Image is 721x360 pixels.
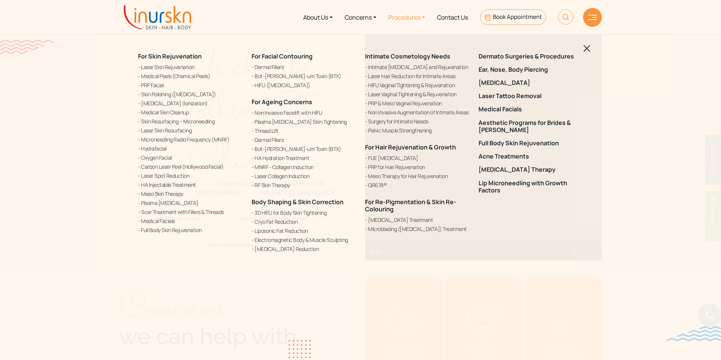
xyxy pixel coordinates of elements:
a: Intimate Cosmetology Needs [365,52,450,60]
a: Microblading ([MEDICAL_DATA]) Treatment [365,225,469,233]
a: PRP Facial [138,81,242,89]
a: Ear, Nose, Body Piercing [479,66,583,73]
a: For Ageing Concerns [252,98,312,106]
a: Carbon Laser Peel (Hollywood Facial) [138,163,242,171]
a: Thread Lift [252,127,356,135]
a: Meso Skin Therapy [138,190,242,198]
a: Full Body Skin Rejuvenation [138,226,242,234]
a: Surgery for Intimate Needs [365,117,469,125]
img: HeaderSearch [558,9,573,25]
a: Full Body Skin Rejuvenation [479,140,583,147]
a: Liposonic Fat Reduction [252,227,356,235]
a: Laser Skin Resurfacing [138,126,242,134]
a: About Us [297,3,339,31]
a: Dermato Surgeries & Procedures [479,53,583,60]
a: Non Invasive Augmentation of Intimate Areas [365,108,469,116]
a: Procedures [382,3,431,31]
a: Acne Treatments [479,153,583,160]
a: Medical Facials [479,106,583,113]
a: RF Skin Therapy [252,181,356,189]
a: [MEDICAL_DATA] Treatment [365,216,469,224]
a: Microneedling Radio Frequency (MNRF) [138,135,242,143]
a: Medical Skin Cleanup [138,108,242,116]
a: PRP for Hair Rejuvenation [365,163,469,171]
a: 3D HIFU for Body Skin Tightening [252,209,356,217]
a: Intimate [MEDICAL_DATA] and Rejuvenation [365,63,469,71]
a: For Skin Rejuvenation [138,52,202,60]
a: Cryo Fat Reduction [252,218,356,226]
a: [MEDICAL_DATA] Reduction [252,245,356,253]
img: blackclosed [583,45,591,52]
a: [MEDICAL_DATA] [479,79,583,86]
a: Bot-[PERSON_NAME]-um Toxin (BTX) [252,72,356,80]
a: For Hair Rejuvenation & Growth [365,143,456,151]
a: HIFU Vaginal Tightening & Rejuvenation [365,81,469,89]
img: bluewave [667,326,721,341]
a: Lip Microneedling with Growth Factors [479,180,583,194]
a: HIFU ([MEDICAL_DATA]) [252,81,356,89]
a: Body Shaping & Skin Correction [252,198,344,206]
a: For Re-Pigmentation & Skin Re-Colouring [365,198,456,213]
a: Non Invasive Facelift with HIFU [252,109,356,117]
a: Skin Polishing ([MEDICAL_DATA]) [138,90,242,98]
a: Laser Spot Reduction [138,172,242,180]
a: Meso Therapy for Hair Rejuvenation [365,172,469,180]
a: Scar Treatment with Fillers & Threads [138,208,242,216]
a: Laser Collagen Induction [252,172,356,180]
a: HA Injectable Treatment [138,181,242,189]
a: Laser Tattoo Removal [479,93,583,100]
a: Medical Facials [138,217,242,225]
a: For Facial Contouring [252,52,313,60]
a: MNRF - Collagen Induction [252,163,356,171]
a: Plasma [MEDICAL_DATA] [138,199,242,207]
a: Plasma [MEDICAL_DATA] Skin Tightening [252,118,356,126]
a: Oxygen Facial [138,154,242,162]
a: FUE [MEDICAL_DATA] [365,154,469,162]
a: HA Hydration Treatment [252,154,356,162]
a: PRP & Meso Vaginal Rejuvenation [365,99,469,107]
a: Book Appointment [480,9,546,25]
a: [MEDICAL_DATA] Therapy [479,166,583,174]
a: [MEDICAL_DATA] (Ionization) [138,99,242,107]
a: Skin Resurfacing – Microneedling [138,117,242,125]
img: hamLine.svg [588,15,597,20]
a: Hydrafacial [138,145,242,152]
a: Medical Peels (Chemical Peels) [138,72,242,80]
a: Laser Skin Rejuvenation [138,63,242,71]
a: Laser Vaginal Tightening & Rejuvenation [365,90,469,98]
a: Dermal Fillers [252,63,356,71]
a: QR678® [365,181,469,189]
a: Contact Us [431,3,474,31]
a: Electromagnetic Body & Muscle Sculpting [252,236,356,244]
a: Concerns [339,3,382,31]
img: inurskn-logo [124,5,191,29]
a: Bot-[PERSON_NAME]-um Toxin (BTX) [252,145,356,153]
a: Aesthetic Programs for Brides & [PERSON_NAME] [479,119,583,134]
a: Pelvic Muscle Strengthening [365,126,469,134]
span: Book Appointment [493,13,542,21]
a: Laser Hair Reduction for Intimate Areas [365,72,469,80]
a: Dermal Fillers [252,136,356,144]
